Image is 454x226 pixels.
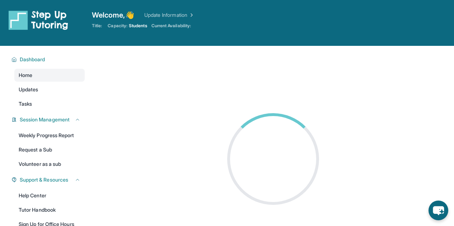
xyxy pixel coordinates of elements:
[108,23,127,29] span: Capacity:
[20,176,68,183] span: Support & Resources
[20,56,45,63] span: Dashboard
[17,176,80,183] button: Support & Resources
[14,189,85,202] a: Help Center
[17,116,80,123] button: Session Management
[19,86,38,93] span: Updates
[144,11,195,19] a: Update Information
[14,97,85,110] a: Tasks
[20,116,70,123] span: Session Management
[92,10,134,20] span: Welcome, 👋
[14,158,85,170] a: Volunteer as a sub
[14,143,85,156] a: Request a Sub
[14,83,85,96] a: Updates
[14,129,85,142] a: Weekly Progress Report
[429,201,448,220] button: chat-button
[14,69,85,82] a: Home
[19,100,32,107] span: Tasks
[17,56,80,63] button: Dashboard
[9,10,68,30] img: logo
[19,72,32,79] span: Home
[187,11,195,19] img: Chevron Right
[92,23,102,29] span: Title:
[129,23,147,29] span: Students
[151,23,191,29] span: Current Availability:
[14,203,85,216] a: Tutor Handbook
